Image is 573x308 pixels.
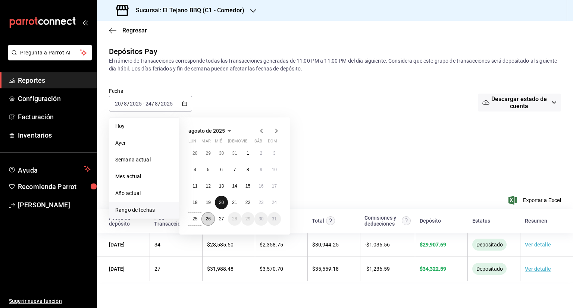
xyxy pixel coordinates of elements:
button: open_drawer_menu [82,19,88,25]
div: Comisiones y deducciones [364,215,400,227]
span: Rango de fechas [115,206,173,214]
button: Pregunta a Parrot AI [8,45,92,60]
div: El monto ha sido enviado a tu cuenta bancaria. Puede tardar en verse reflejado, según la entidad ... [472,239,507,251]
span: $ 34,322.59 [420,266,446,272]
button: 23 de agosto de 2025 [254,196,267,209]
abbr: 15 de agosto de 2025 [245,183,250,189]
button: 31 de julio de 2025 [228,147,241,160]
button: agosto de 2025 [188,126,234,135]
abbr: viernes [241,139,247,147]
svg: Contempla comisión de ventas y propinas, IVA, cancelaciones y devoluciones. [402,216,411,225]
abbr: 18 de agosto de 2025 [192,200,197,205]
span: Ayer [115,139,173,147]
a: Ver detalle [525,266,551,272]
input: -- [123,101,127,107]
abbr: 23 de agosto de 2025 [259,200,263,205]
button: 25 de agosto de 2025 [188,212,201,226]
abbr: 21 de agosto de 2025 [232,200,237,205]
button: 12 de agosto de 2025 [201,179,215,193]
button: 5 de agosto de 2025 [201,163,215,176]
div: El monto ha sido enviado a tu cuenta bancaria. Puede tardar en verse reflejado, según la entidad ... [472,263,507,275]
abbr: 6 de agosto de 2025 [220,167,223,172]
abbr: 11 de agosto de 2025 [192,183,197,189]
abbr: 30 de agosto de 2025 [259,216,263,221]
button: 26 de agosto de 2025 [201,212,215,226]
button: 4 de agosto de 2025 [188,163,201,176]
span: Inventarios [18,130,91,140]
abbr: martes [201,139,210,147]
button: 29 de agosto de 2025 [241,212,254,226]
span: Año actual [115,189,173,197]
button: 27 de agosto de 2025 [215,212,228,226]
span: - $ 1,236.59 [365,266,390,272]
abbr: jueves [228,139,272,147]
button: 31 de agosto de 2025 [268,212,281,226]
button: Exportar a Excel [510,196,561,205]
abbr: 20 de agosto de 2025 [219,200,224,205]
button: Descargar estado de cuenta [478,94,561,111]
button: 30 de agosto de 2025 [254,212,267,226]
button: 18 de agosto de 2025 [188,196,201,209]
button: 28 de agosto de 2025 [228,212,241,226]
abbr: 13 de agosto de 2025 [219,183,224,189]
td: 34 [150,233,202,257]
input: -- [115,101,121,107]
button: 28 de julio de 2025 [188,147,201,160]
button: 1 de agosto de 2025 [241,147,254,160]
span: Hoy [115,122,173,130]
abbr: domingo [268,139,277,147]
abbr: 28 de julio de 2025 [192,151,197,156]
button: 30 de julio de 2025 [215,147,228,160]
abbr: 2 de agosto de 2025 [260,151,262,156]
span: Sugerir nueva función [9,297,91,305]
span: / [121,101,123,107]
span: $ 3,570.70 [260,266,283,272]
span: Pregunta a Parrot AI [20,49,80,57]
a: Ver detalle [525,242,551,248]
span: agosto de 2025 [188,128,225,134]
span: Regresar [122,27,147,34]
abbr: lunes [188,139,196,147]
button: 13 de agosto de 2025 [215,179,228,193]
abbr: 31 de julio de 2025 [232,151,237,156]
button: 14 de agosto de 2025 [228,179,241,193]
span: - [143,101,144,107]
button: 22 de agosto de 2025 [241,196,254,209]
abbr: 8 de agosto de 2025 [247,167,249,172]
abbr: 22 de agosto de 2025 [245,200,250,205]
div: Depósito [420,218,441,224]
label: Fecha [109,88,192,94]
abbr: 10 de agosto de 2025 [272,167,277,172]
div: Total [312,218,324,224]
abbr: 26 de agosto de 2025 [206,216,210,221]
button: 10 de agosto de 2025 [268,163,281,176]
button: 19 de agosto de 2025 [201,196,215,209]
span: Configuración [18,94,91,104]
span: Depositado [473,242,506,248]
abbr: 5 de agosto de 2025 [207,167,210,172]
span: Depositado [473,266,506,272]
button: 8 de agosto de 2025 [241,163,254,176]
input: -- [154,101,158,107]
abbr: sábado [254,139,262,147]
button: 24 de agosto de 2025 [268,196,281,209]
span: / [158,101,160,107]
button: 16 de agosto de 2025 [254,179,267,193]
td: 27 [150,257,202,281]
a: Pregunta a Parrot AI [5,54,92,62]
button: 17 de agosto de 2025 [268,179,281,193]
abbr: 7 de agosto de 2025 [234,167,236,172]
span: Recomienda Parrot [18,182,91,192]
span: $ 2,358.75 [260,242,283,248]
button: 7 de agosto de 2025 [228,163,241,176]
abbr: 29 de julio de 2025 [206,151,210,156]
abbr: 27 de agosto de 2025 [219,216,224,221]
abbr: 31 de agosto de 2025 [272,216,277,221]
span: Facturación [18,112,91,122]
div: El número de transacciones corresponde todas las transacciones generadas de 11:00 PM a 11:00 PM d... [109,57,561,73]
abbr: 17 de agosto de 2025 [272,183,277,189]
svg: Este monto equivale al total de la venta más otros abonos antes de aplicar comisión e IVA. [326,216,335,225]
abbr: 4 de agosto de 2025 [194,167,196,172]
span: $ 28,585.50 [207,242,234,248]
